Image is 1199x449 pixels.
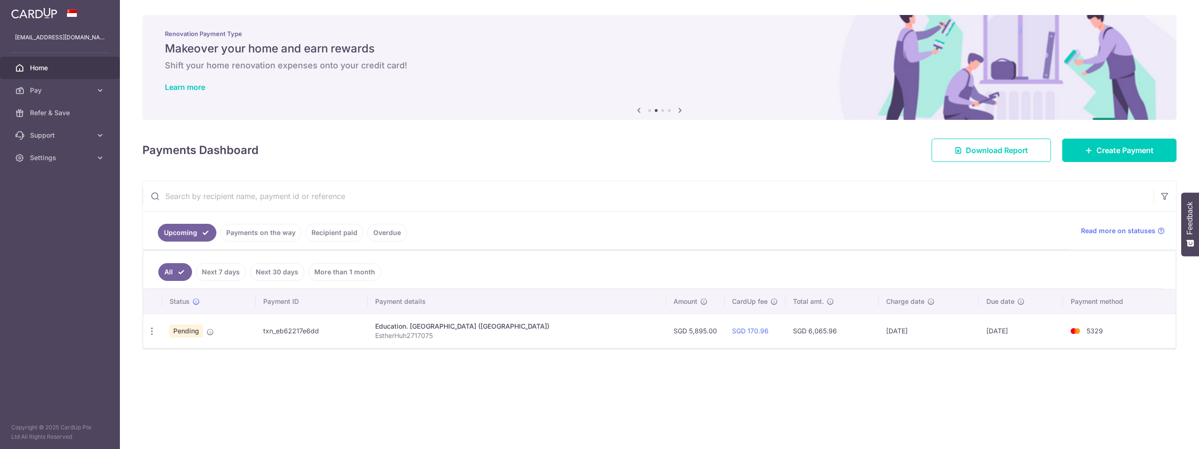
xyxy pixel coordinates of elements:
[1181,192,1199,256] button: Feedback - Show survey
[1087,327,1103,335] span: 5329
[158,263,192,281] a: All
[250,263,304,281] a: Next 30 days
[165,60,1154,71] h6: Shift your home renovation expenses onto your credit card!
[1081,226,1155,236] span: Read more on statuses
[165,82,205,92] a: Learn more
[30,131,92,140] span: Support
[305,224,363,242] a: Recipient paid
[932,139,1051,162] a: Download Report
[986,297,1014,306] span: Due date
[143,181,1154,211] input: Search by recipient name, payment id or reference
[30,108,92,118] span: Refer & Save
[30,153,92,162] span: Settings
[1081,226,1165,236] a: Read more on statuses
[666,314,725,348] td: SGD 5,895.00
[196,263,246,281] a: Next 7 days
[375,322,659,331] div: Education. [GEOGRAPHIC_DATA] ([GEOGRAPHIC_DATA])
[674,297,697,306] span: Amount
[368,289,666,314] th: Payment details
[375,331,659,340] p: EstherHuh2717075
[1139,421,1190,444] iframe: Opens a widget where you can find more information
[979,314,1063,348] td: [DATE]
[165,30,1154,37] p: Renovation Payment Type
[793,297,824,306] span: Total amt.
[732,297,768,306] span: CardUp fee
[158,224,216,242] a: Upcoming
[1063,289,1176,314] th: Payment method
[142,15,1177,120] img: Renovation banner
[220,224,302,242] a: Payments on the way
[966,145,1028,156] span: Download Report
[785,314,879,348] td: SGD 6,065.96
[1186,202,1194,235] span: Feedback
[308,263,381,281] a: More than 1 month
[886,297,925,306] span: Charge date
[165,41,1154,56] h5: Makeover your home and earn rewards
[256,289,367,314] th: Payment ID
[1066,325,1085,337] img: Bank Card
[30,86,92,95] span: Pay
[15,33,105,42] p: [EMAIL_ADDRESS][DOMAIN_NAME]
[142,142,259,159] h4: Payments Dashboard
[170,324,203,338] span: Pending
[11,7,57,19] img: CardUp
[1062,139,1177,162] a: Create Payment
[1096,145,1154,156] span: Create Payment
[879,314,979,348] td: [DATE]
[30,63,92,73] span: Home
[732,327,769,335] a: SGD 170.96
[256,314,367,348] td: txn_eb62217e6dd
[170,297,190,306] span: Status
[367,224,407,242] a: Overdue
